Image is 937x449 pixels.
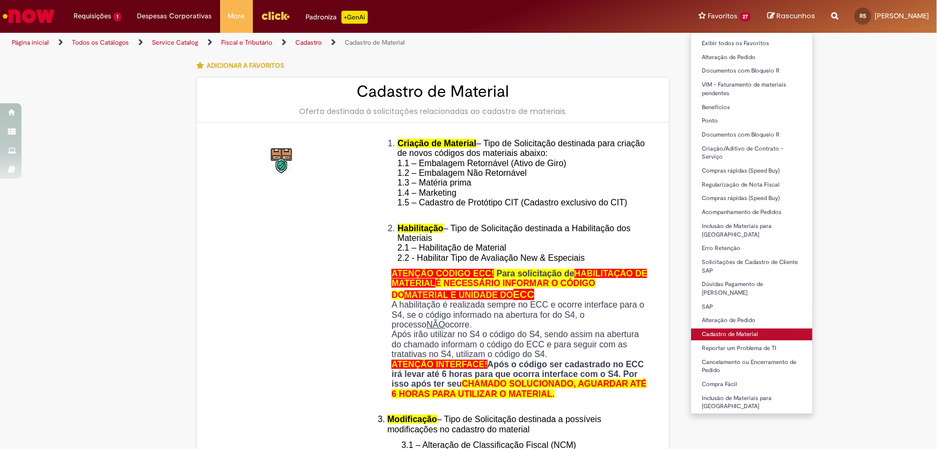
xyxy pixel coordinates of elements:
span: Habilitação [397,224,443,233]
a: Cadastro de Material [691,329,812,340]
a: Service Catalog [152,38,198,47]
img: Cadastro de Material [265,144,300,179]
a: Benefícios [691,102,812,113]
a: Compra Fácil [691,379,812,390]
a: Alteração de Pedido [691,315,812,326]
span: Criação de Material [397,139,476,148]
p: +GenAi [342,11,368,24]
a: Criação/Aditivo de Contrato - Serviço [691,143,812,163]
a: Cadastro [295,38,322,47]
span: CHAMADO SOLUCIONADO, AGUARDAR ATÉ 6 HORAS PARA UTILIZAR O MATERIAL. [391,379,647,398]
span: É NECESSÁRIO INFORMAR O CÓDIGO DO [391,279,595,299]
u: NÃO [426,320,445,329]
a: Documentos com Bloqueio R [691,65,812,77]
a: Documentos com Bloqueio R [691,129,812,141]
span: 27 [739,12,751,22]
span: – Tipo de Solicitação destinada a Habilitação dos Materiais 2.1 – Habilitação de Material 2.2 - H... [397,224,630,262]
span: Adicionar a Favoritos [207,61,284,70]
strong: Após o código ser cadastrado no ECC irá levar até 6 horas para que ocorra interface com o S4. Por... [391,360,647,398]
span: [PERSON_NAME] [875,11,929,20]
img: click_logo_yellow_360x200.png [261,8,290,24]
span: 1 [113,12,121,22]
a: Rascunhos [767,11,815,22]
ul: Trilhas de página [8,33,616,53]
span: MATERIAL E UNIDADE DO [404,290,513,300]
a: Cancelamento ou Encerramento de Pedido [691,357,812,376]
span: ATENÇÃO INTERFACE! [391,360,487,369]
a: Alteração de Pedido [691,52,812,63]
span: Requisições [74,11,111,22]
span: Modificação [387,415,437,424]
a: Inclusão de Materiais para [GEOGRAPHIC_DATA] [691,393,812,412]
span: Para solicitação de [497,269,575,278]
span: Rascunhos [776,11,815,21]
a: Dúvidas Pagamento de [PERSON_NAME] [691,279,812,298]
div: Padroniza [306,11,368,24]
a: Reportar um Problema de TI [691,343,812,354]
p: Após irão utilizar no S4 o código do S4, sendo assim na abertura do chamado informam o código do ... [391,330,650,359]
span: RS [860,12,866,19]
a: Fiscal e Tributário [221,38,272,47]
span: ECC [513,289,534,300]
img: ServiceNow [1,5,56,27]
a: Cadastro de Material [345,38,405,47]
a: Inclusão de Materiais para [GEOGRAPHIC_DATA] [691,220,812,240]
li: – Tipo de Solicitação destinada a possíveis modificações no cadastro do material [387,415,650,434]
a: Exibir todos os Favoritos [691,38,812,49]
a: Erro Retenção [691,243,812,254]
div: Oferta destinada à solicitações relacionadas ao cadastro de materiais. [207,106,658,117]
span: Despesas Corporativas [137,11,212,22]
span: Favoritos [708,11,737,22]
a: Compras rápidas (Speed Buy) [691,193,812,204]
button: Adicionar a Favoritos [196,54,290,77]
span: HABILITAÇÃO DE MATERIAL [391,269,647,288]
a: Solicitações de Cadastro de Cliente SAP [691,256,812,276]
a: Todos os Catálogos [72,38,129,47]
p: A habilitação é realizada sempre no ECC e ocorre interface para o S4, se o código informado na ab... [391,300,650,330]
h2: Cadastro de Material [207,83,658,101]
a: VIM - Faturamento de materiais pendentes [691,79,812,99]
a: Regularização de Nota Fiscal [691,179,812,191]
a: Página inicial [12,38,49,47]
a: Compras rápidas (Speed Buy) [691,165,812,177]
span: More [228,11,245,22]
span: ATENÇÃO CÓDIGO ECC! [391,269,494,278]
a: SAP [691,301,812,313]
span: – Tipo de Solicitação destinada para criação de novos códigos dos materiais abaixo: 1.1 – Embalag... [397,139,645,217]
a: Ponto [691,115,812,127]
a: Acompanhamento de Pedidos [691,206,812,218]
ul: Favoritos [691,32,813,414]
